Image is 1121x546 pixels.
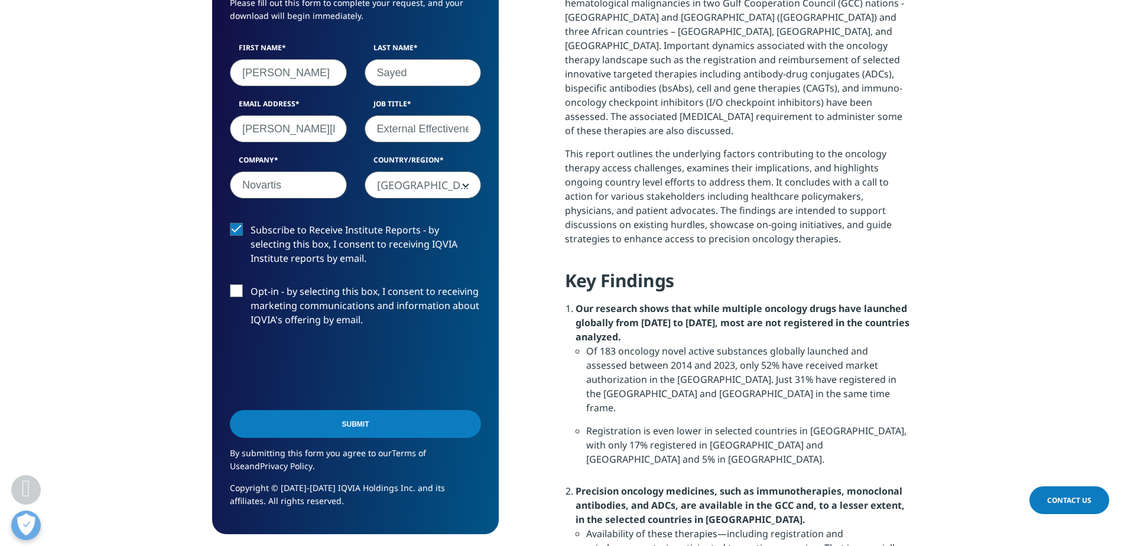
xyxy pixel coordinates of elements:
[365,172,481,199] span: Egypt
[230,410,481,438] input: Submit
[230,155,347,171] label: Company
[565,147,909,255] p: This report outlines the underlying factors contributing to the oncology therapy access challenge...
[230,284,481,333] label: Opt-in - by selecting this box, I consent to receiving marketing communications and information a...
[365,155,482,171] label: Country/Region
[230,482,481,516] p: Copyright © [DATE]-[DATE] IQVIA Holdings Inc. and its affiliates. All rights reserved.
[586,424,909,475] li: Registration is even lower in selected countries in [GEOGRAPHIC_DATA], with only 17% registered i...
[365,99,482,115] label: Job Title
[1029,486,1109,514] a: Contact Us
[365,43,482,59] label: Last Name
[230,223,481,272] label: Subscribe to Receive Institute Reports - by selecting this box, I consent to receiving IQVIA Inst...
[230,99,347,115] label: Email Address
[565,269,909,301] h4: Key Findings
[230,346,410,392] iframe: reCAPTCHA
[11,511,41,540] button: Open Preferences
[576,302,909,343] strong: Our research shows that while multiple oncology drugs have launched globally from [DATE] to [DATE...
[576,485,905,526] strong: Precision oncology medicines, such as immunotherapies, monoclonal antibodies, and ADCs, are avail...
[230,447,481,482] p: By submitting this form you agree to our and .
[1047,495,1091,505] span: Contact Us
[260,460,313,472] a: Privacy Policy
[365,171,482,199] span: Egypt
[586,344,909,424] li: Of 183 oncology novel active substances globally launched and assessed between 2014 and 2023, onl...
[230,43,347,59] label: First Name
